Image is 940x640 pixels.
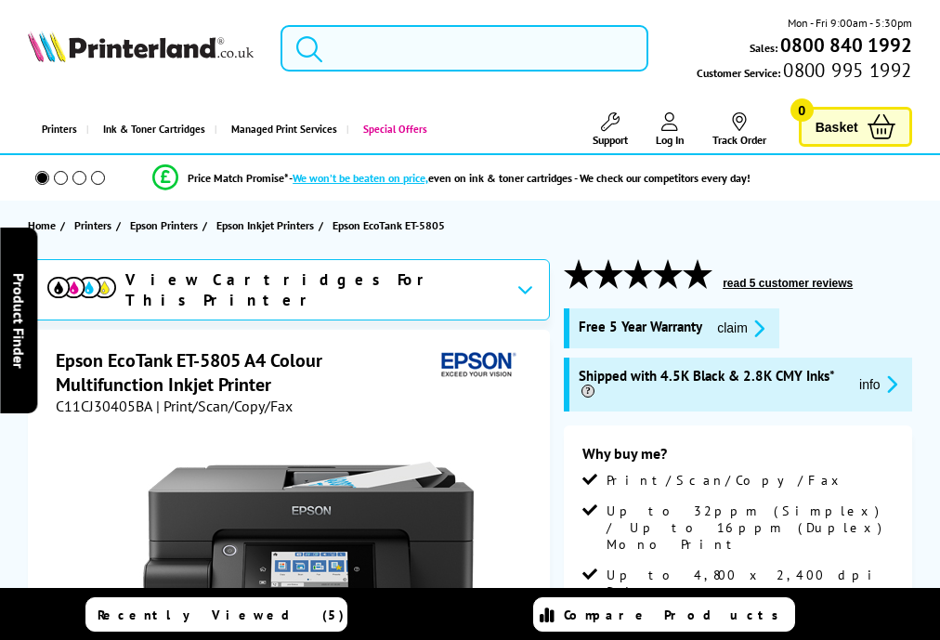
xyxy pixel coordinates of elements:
[56,397,152,415] span: C11CJ30405BA
[712,318,770,339] button: promo-description
[790,98,814,122] span: 0
[28,216,60,235] a: Home
[593,112,628,147] a: Support
[74,216,116,235] a: Printers
[103,106,205,153] span: Ink & Toner Cartridges
[854,373,903,395] button: promo-description
[156,397,293,415] span: | Print/Scan/Copy/Fax
[697,61,911,82] span: Customer Service:
[780,61,911,79] span: 0800 995 1992
[28,106,86,153] a: Printers
[607,567,894,600] span: Up to 4,800 x 2,400 dpi Print
[9,272,28,368] span: Product Finder
[593,133,628,147] span: Support
[799,107,912,147] a: Basket 0
[47,277,116,298] img: View Cartridges
[750,39,777,57] span: Sales:
[216,216,319,235] a: Epson Inkjet Printers
[86,106,215,153] a: Ink & Toner Cartridges
[333,216,445,235] span: Epson EcoTank ET-5805
[582,444,894,472] div: Why buy me?
[712,112,766,147] a: Track Order
[130,216,198,235] span: Epson Printers
[434,348,519,383] img: Epson
[130,216,202,235] a: Epson Printers
[533,597,795,632] a: Compare Products
[125,269,502,310] span: View Cartridges For This Printer
[777,36,912,54] a: 0800 840 1992
[56,348,434,397] h1: Epson EcoTank ET-5805 A4 Colour Multifunction Inkjet Printer
[607,503,894,553] span: Up to 32ppm (Simplex) / Up to 16ppm (Duplex) Mono Print
[289,171,751,185] div: - even on ink & toner cartridges - We check our competitors every day!
[28,31,253,62] img: Printerland Logo
[717,276,858,291] button: read 5 customer reviews
[28,216,56,235] span: Home
[816,114,858,139] span: Basket
[579,318,702,339] span: Free 5 Year Warranty
[564,607,789,623] span: Compare Products
[579,367,844,402] span: Shipped with 4.5K Black & 2.8K CMY Inks*
[346,106,437,153] a: Special Offers
[188,171,289,185] span: Price Match Promise*
[788,14,912,32] span: Mon - Fri 9:00am - 5:30pm
[293,171,428,185] span: We won’t be beaten on price,
[656,112,685,147] a: Log In
[85,597,347,632] a: Recently Viewed (5)
[780,33,912,58] b: 0800 840 1992
[9,162,894,194] li: modal_Promise
[333,216,450,235] a: Epson EcoTank ET-5805
[215,106,346,153] a: Managed Print Services
[74,216,111,235] span: Printers
[216,216,314,235] span: Epson Inkjet Printers
[28,31,253,66] a: Printerland Logo
[607,472,845,489] span: Print/Scan/Copy/Fax
[656,133,685,147] span: Log In
[98,607,345,623] span: Recently Viewed (5)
